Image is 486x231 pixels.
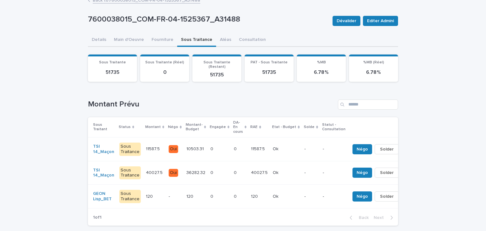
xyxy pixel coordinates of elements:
p: - [304,170,317,176]
p: - [323,170,345,176]
span: Editer Admini [367,18,394,24]
button: Solder [375,168,399,178]
p: 40027.5 [146,169,164,176]
span: Dévalider [337,18,356,24]
p: Statut - Consultation [322,121,346,133]
p: 120 [251,193,259,199]
h1: Montant Prévu [88,100,335,109]
span: Solder [380,170,394,176]
button: Négo [352,144,372,154]
p: Montant [145,124,161,131]
button: Dévalider [333,16,360,26]
p: Sous Traitant [93,121,115,133]
p: 36282.32 [186,169,207,176]
p: 51735 [248,69,290,75]
p: - [323,146,345,152]
button: Next [371,215,398,221]
p: 6.78 % [353,69,394,75]
button: Main d'Oeuvre [110,34,148,47]
tr: TSI 14_Maçon Sous Traitance40027.540027.5 Oui36282.3236282.32 00 00 40027.540027.5 OkOk --NégoSolder [88,161,409,185]
button: Solder [375,191,399,202]
span: PAT - Sous Traitante [251,61,288,64]
span: Négo [357,193,368,200]
button: Details [88,34,110,47]
span: Solder [380,146,394,152]
p: 0 [210,193,215,199]
p: Ok [273,145,280,152]
button: Consultation [235,34,270,47]
button: Editer Admini [363,16,398,26]
div: Oui [169,169,178,177]
p: 1 of 1 [88,210,107,225]
p: DA-En cours [233,119,243,135]
a: TSI 14_Maçon [93,168,114,178]
p: 120 [186,193,195,199]
p: 0 [234,193,238,199]
p: 120 [146,193,154,199]
p: Status [119,124,131,131]
div: Sous Traitance [119,166,141,180]
p: 0 [210,145,215,152]
div: Sous Traitance [119,143,141,156]
span: Solder [380,193,394,200]
p: 6.78 % [301,69,342,75]
p: 51735 [92,69,133,75]
p: - [304,146,317,152]
a: TSI 14_Maçon [93,144,114,155]
span: Sous Traitante [99,61,126,64]
p: 40027.5 [251,169,269,176]
button: Solder [375,144,399,154]
span: Négo [357,170,368,176]
p: Ok [273,193,280,199]
tr: GEON Lisp_BET Sous Traitance120120 -120120 00 00 120120 OkOk --NégoSolder [88,185,409,209]
a: GEON Lisp_BET [93,191,114,202]
p: - [304,194,317,199]
p: 0 [234,169,238,176]
p: 11587.5 [146,145,161,152]
p: Engagée [210,124,226,131]
button: Négo [352,168,372,178]
p: 0 [144,69,185,75]
button: Négo [352,191,372,202]
span: %MB [317,61,326,64]
span: %MB (Réel) [363,61,384,64]
p: RAE [250,124,258,131]
span: Sous Traitante (Réel) [145,61,184,64]
p: 11587.5 [251,145,266,152]
p: 10503.31 [186,145,205,152]
span: Négo [357,146,368,152]
div: Oui [169,145,178,153]
p: Etat - Budget [272,124,296,131]
p: Montant-Budget [186,121,202,133]
p: - [169,194,181,199]
p: 7600038015_COM-FR-04-1525367_A31488 [88,15,327,24]
button: Back [345,215,371,221]
button: Sous Traitance [177,34,216,47]
div: Sous Traitance [119,190,141,203]
p: 51735 [196,72,238,78]
tr: TSI 14_Maçon Sous Traitance11587.511587.5 Oui10503.3110503.31 00 00 11587.511587.5 OkOk --NégoSolder [88,137,409,161]
p: 0 [234,145,238,152]
span: Sous Traitante (Restant) [203,61,230,69]
p: Ok [273,169,280,176]
button: Fourniture [148,34,177,47]
p: - [323,194,345,199]
button: Aléas [216,34,235,47]
span: Next [374,215,388,220]
p: Négo [168,124,178,131]
input: Search [338,99,398,110]
p: Solde [304,124,315,131]
span: Back [355,215,369,220]
p: 0 [210,169,215,176]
